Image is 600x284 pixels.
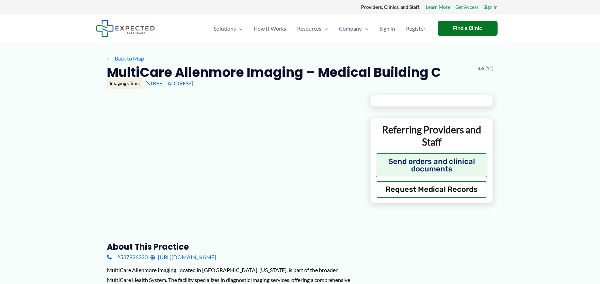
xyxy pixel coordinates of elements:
[254,17,286,40] span: How It Works
[438,21,498,36] a: Find a Clinic
[376,181,488,198] button: Request Medical Records
[376,153,488,177] button: Send orders and clinical documents
[362,17,369,40] span: Menu Toggle
[379,17,395,40] span: Sign In
[361,4,421,10] strong: Providers, Clinics, and Staff:
[485,64,493,73] span: (11)
[334,17,374,40] a: CompanyMenu Toggle
[426,3,450,12] a: Learn More
[406,17,425,40] span: Register
[208,17,431,40] nav: Primary Site Navigation
[107,252,148,262] a: 2537926220
[297,17,321,40] span: Resources
[150,252,216,262] a: [URL][DOMAIN_NAME]
[96,20,155,37] img: Expected Healthcare Logo - side, dark font, small
[477,64,484,73] span: 3.6
[214,17,236,40] span: Solutions
[107,55,113,62] span: ←
[376,123,488,148] p: Referring Providers and Staff
[292,17,334,40] a: ResourcesMenu Toggle
[208,17,248,40] a: SolutionsMenu Toggle
[339,17,362,40] span: Company
[484,3,498,12] a: Sign In
[248,17,292,40] a: How It Works
[145,80,193,86] a: [STREET_ADDRESS]
[374,17,401,40] a: Sign In
[107,241,359,252] h3: About this practice
[107,64,441,81] h2: MultiCare Allenmore Imaging – Medical Building C
[107,78,143,89] div: Imaging Clinic
[401,17,431,40] a: Register
[236,17,243,40] span: Menu Toggle
[107,53,144,64] a: ←Back to Map
[321,17,328,40] span: Menu Toggle
[455,3,479,12] a: Get Access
